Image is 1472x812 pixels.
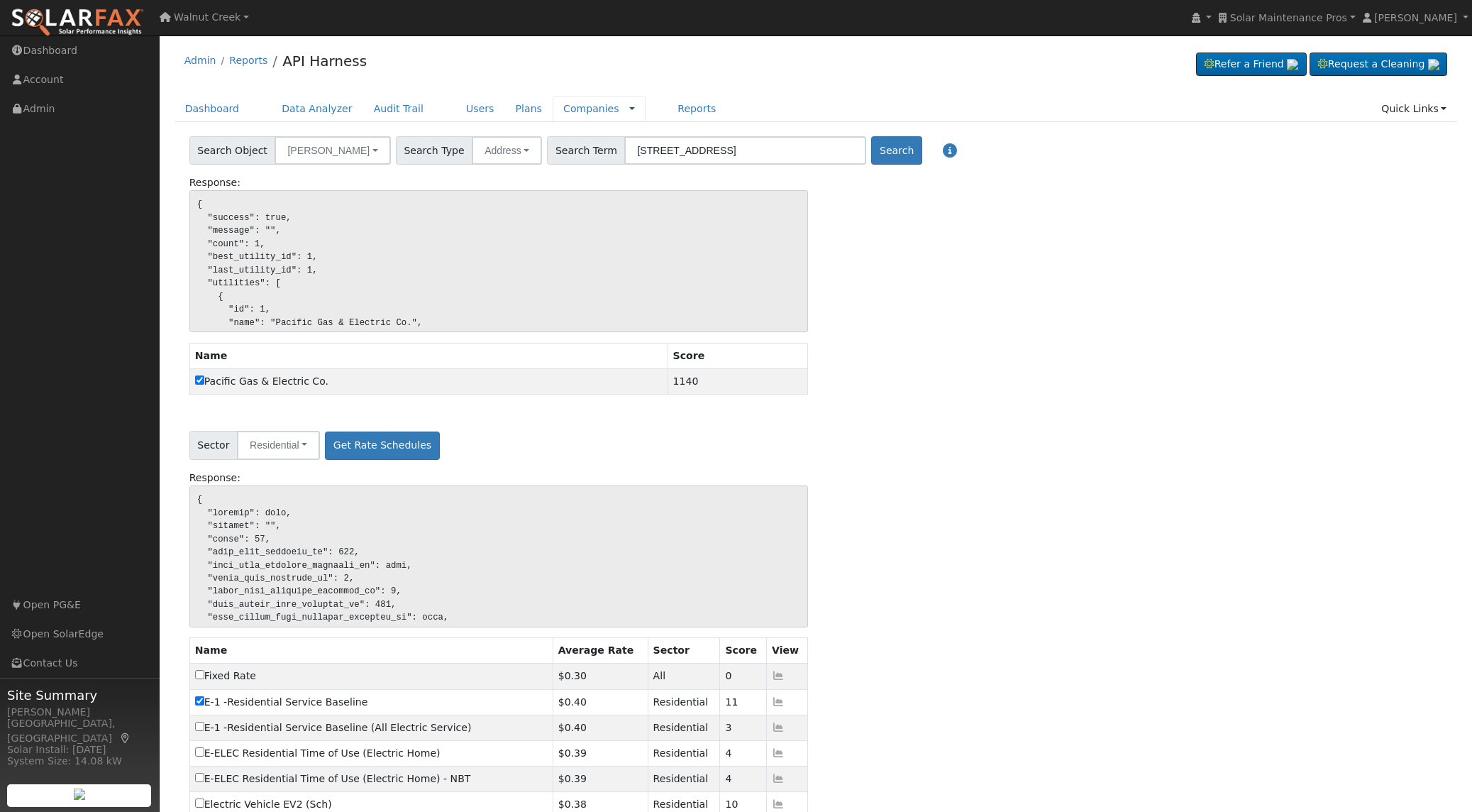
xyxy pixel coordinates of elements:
[195,375,204,385] input: Pacific Gas & Electric Co.
[174,11,240,23] span: Walnut Creek
[195,695,368,710] label: 895
[563,103,619,114] a: Companies
[7,705,152,720] div: [PERSON_NAME]
[363,96,434,122] a: Audit Trail
[11,8,144,38] img: SolarFax
[7,742,152,757] div: Solar Install: [DATE]
[195,722,204,731] input: E-1 -Residential Service Baseline (All Electric Service)
[648,664,720,689] td: All
[720,664,767,689] td: 0
[195,696,204,706] input: E-1 -Residential Service Baseline
[668,368,808,394] td: 1140
[668,343,808,368] th: Score
[648,715,720,740] td: Residential
[195,746,441,761] label: 1
[282,53,367,70] a: API Harness
[1428,59,1439,70] img: retrieve
[184,55,216,66] a: Admin
[119,733,132,744] a: Map
[237,431,320,460] button: Residential
[195,773,204,782] input: E-ELEC Residential Time of Use (Electric Home) - NBT
[667,96,726,122] a: Reports
[720,740,767,766] td: 4
[553,638,648,664] th: Average Rate
[720,689,767,715] td: 11
[175,96,250,122] a: Dashboard
[1287,59,1298,70] img: retrieve
[74,789,85,800] img: retrieve
[648,740,720,766] td: Residential
[553,715,648,740] td: $0.40
[720,767,767,792] td: 4
[189,485,809,627] pre: { "loremip": dolo, "sitamet": "", "conse": 57, "adip_elit_seddoeiu_te": 622, "inci_utla_etdolore_...
[553,689,648,715] td: $0.40
[455,96,505,122] a: Users
[7,716,152,746] div: [GEOGRAPHIC_DATA], [GEOGRAPHIC_DATA]
[648,767,720,792] td: Residential
[720,715,767,740] td: 3
[182,471,816,485] div: Response:
[767,638,808,664] th: View
[1310,53,1447,77] a: Request a Cleaning
[1371,96,1457,122] a: Quick Links
[229,55,267,66] a: Reports
[189,136,276,165] span: Search Object
[472,136,542,165] button: Address
[7,754,152,769] div: System Size: 14.08 kW
[195,799,204,808] input: Electric Vehicle EV2 (Sch)
[547,136,625,165] span: Search Term
[505,96,553,122] a: Plans
[195,669,256,684] label: -1
[189,431,238,460] span: Sector
[271,96,363,122] a: Data Analyzer
[195,772,471,786] label: 1
[720,638,767,664] th: Score
[553,767,648,792] td: $0.39
[871,136,922,165] button: Search
[553,664,648,689] td: $0.30
[195,670,204,679] input: Fixed Rate
[325,432,439,460] button: Get Rate Schedules
[189,190,809,332] pre: { "success": true, "message": "", "count": 1, "best_utility_id": 1, "last_utility_id": 1, "utilit...
[1196,53,1307,77] a: Refer a Friend
[1374,12,1457,23] span: [PERSON_NAME]
[396,136,472,165] span: Search Type
[195,797,332,812] label: 922
[648,689,720,715] td: Residential
[275,136,390,165] button: [PERSON_NAME]
[189,343,668,368] th: Name
[7,686,152,705] span: Site Summary
[553,740,648,766] td: $0.39
[189,638,553,664] th: Name
[182,175,816,190] div: Response:
[1230,12,1347,23] span: Solar Maintenance Pros
[195,720,472,735] label: 879
[195,374,328,389] label: id=1, parent=n/a
[195,747,204,757] input: E-ELEC Residential Time of Use (Electric Home)
[648,638,720,664] th: Sector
